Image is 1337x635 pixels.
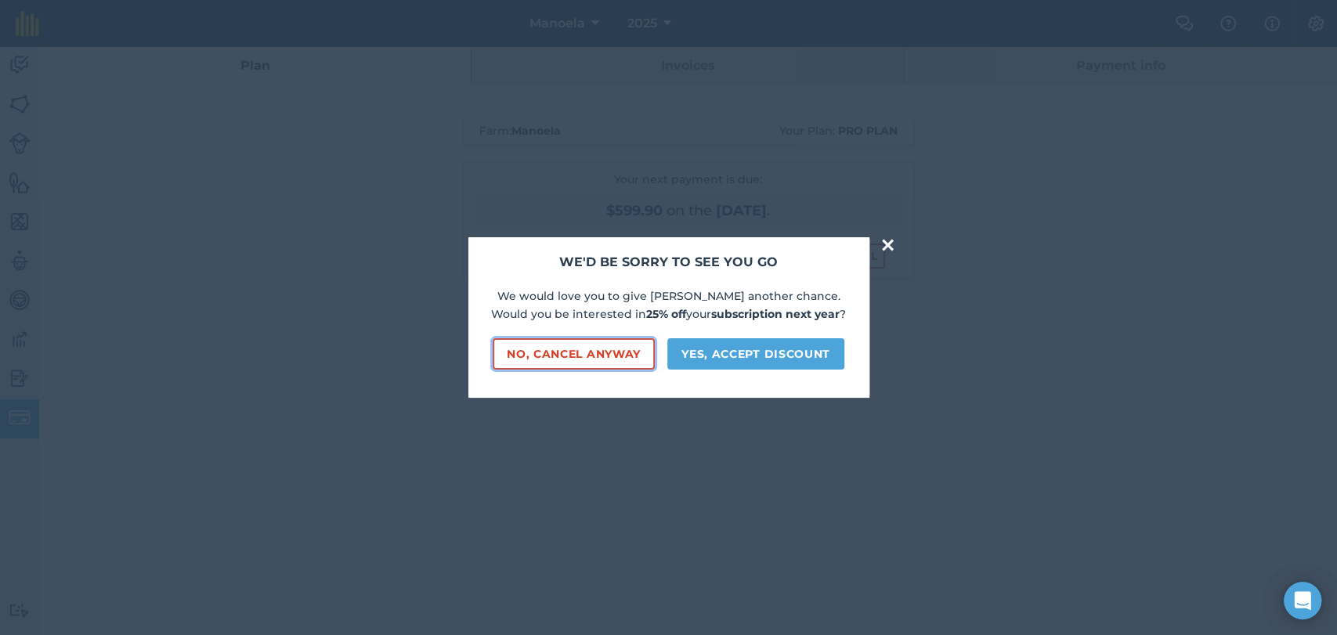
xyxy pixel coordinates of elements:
[879,229,897,261] button: ×
[484,287,854,323] p: We would love you to give [PERSON_NAME] another chance. Would you be interested in your ?
[493,338,655,370] button: No, cancel anyway
[711,307,840,321] strong: subscription next year
[667,338,844,370] button: Yes, accept discount
[484,253,854,272] h2: We'd be sorry to see you go
[646,307,686,321] strong: 25% off
[1284,582,1321,619] div: Open Intercom Messenger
